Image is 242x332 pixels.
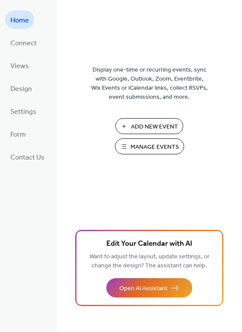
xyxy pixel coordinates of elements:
a: Views [5,56,34,75]
span: Display one-time or recurring events, sync with Google, Outlook, Zoom, Eventbrite, Wix Events or ... [91,66,208,102]
span: Settings [10,105,36,119]
button: Add New Event [115,118,183,134]
a: Connect [5,33,42,52]
span: Contact Us [10,151,45,164]
span: Open AI Assistant [119,284,167,293]
button: Open AI Assistant [106,278,192,298]
span: Form [10,128,26,141]
a: Home [5,10,34,29]
span: Manage Events [131,143,179,152]
button: Manage Events [115,138,184,154]
a: Design [5,79,37,97]
span: Connect [10,37,37,50]
a: Settings [5,102,41,120]
span: Edit Your Calendar with AI [106,238,192,250]
a: Contact Us [5,147,50,166]
span: Want to adjust the layout, update settings, or change the design? The assistant can help. [89,251,210,272]
span: Add New Event [131,122,178,132]
span: Home [10,14,29,27]
a: Form [5,125,31,143]
span: Views [10,60,29,73]
span: Design [10,82,32,96]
